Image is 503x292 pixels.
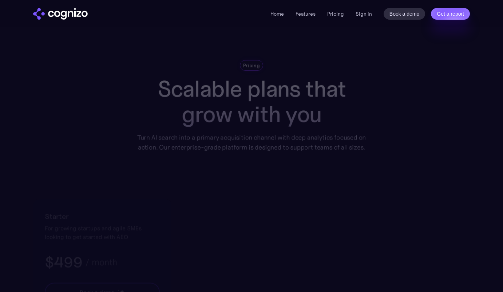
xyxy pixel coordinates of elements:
a: Home [270,11,284,17]
a: home [33,8,88,20]
a: Features [296,11,316,17]
div: Turn AI search into a primary acquisition channel with deep analytics focused on action. Our ente... [132,133,371,152]
h1: Scalable plans that grow with you [132,76,371,127]
div: Pricing [243,62,260,69]
a: Book a demo [384,8,425,20]
h2: Starter [45,210,160,222]
div: / month [85,258,117,267]
img: cognizo logo [33,8,88,20]
div: For growing startups and agile SMEs looking to get started with AEO [45,224,160,241]
a: Get a report [431,8,470,20]
a: Pricing [327,11,344,17]
h3: $499 [45,253,82,272]
a: Sign in [356,9,372,18]
img: star [118,290,119,291]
